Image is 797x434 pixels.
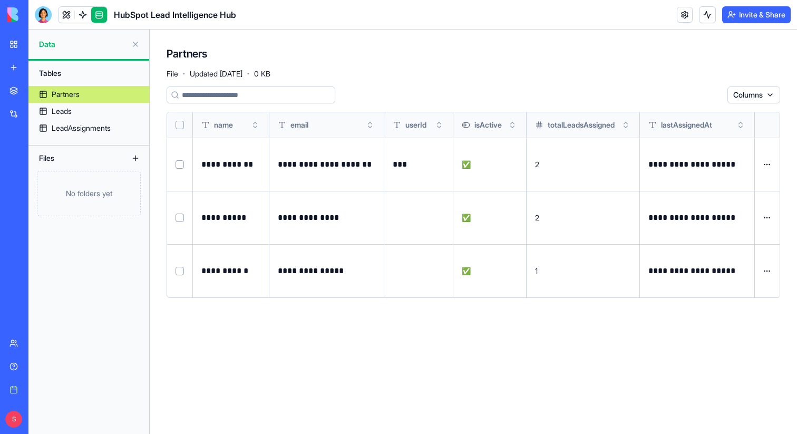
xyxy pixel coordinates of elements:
button: Select row [176,214,184,222]
span: isActive [474,120,502,130]
a: Partners [28,86,149,103]
span: 1 [535,266,538,275]
button: Toggle sort [434,120,444,130]
span: · [247,65,250,82]
button: Toggle sort [735,120,746,130]
div: Tables [34,65,144,82]
span: totalLeadsAssigned [548,120,615,130]
div: No folders yet [37,171,141,216]
div: Files [34,150,118,167]
span: email [290,120,308,130]
span: lastAssignedAt [661,120,712,130]
span: 2 [535,213,539,222]
h1: HubSpot Lead Intelligence Hub [114,8,236,21]
span: ✅ [462,266,471,275]
button: Select all [176,121,184,129]
img: logo [7,7,73,22]
span: Data [39,39,127,50]
button: Select row [176,160,184,169]
div: Leads [52,106,72,117]
span: ✅ [462,160,471,169]
span: name [214,120,233,130]
button: Columns [727,86,780,103]
span: Updated [DATE] [190,69,242,79]
a: Leads [28,103,149,120]
span: · [182,65,186,82]
span: S [5,411,22,428]
span: ✅ [462,213,471,222]
span: userId [405,120,426,130]
button: Toggle sort [620,120,631,130]
button: Toggle sort [507,120,518,130]
a: No folders yet [28,171,149,216]
a: LeadAssignments [28,120,149,137]
span: File [167,69,178,79]
button: Invite & Share [722,6,791,23]
button: Toggle sort [365,120,375,130]
button: Select row [176,267,184,275]
div: LeadAssignments [52,123,111,133]
h4: Partners [167,46,207,61]
button: Toggle sort [250,120,260,130]
div: Partners [52,89,80,100]
span: 2 [535,160,539,169]
span: 0 KB [254,69,270,79]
